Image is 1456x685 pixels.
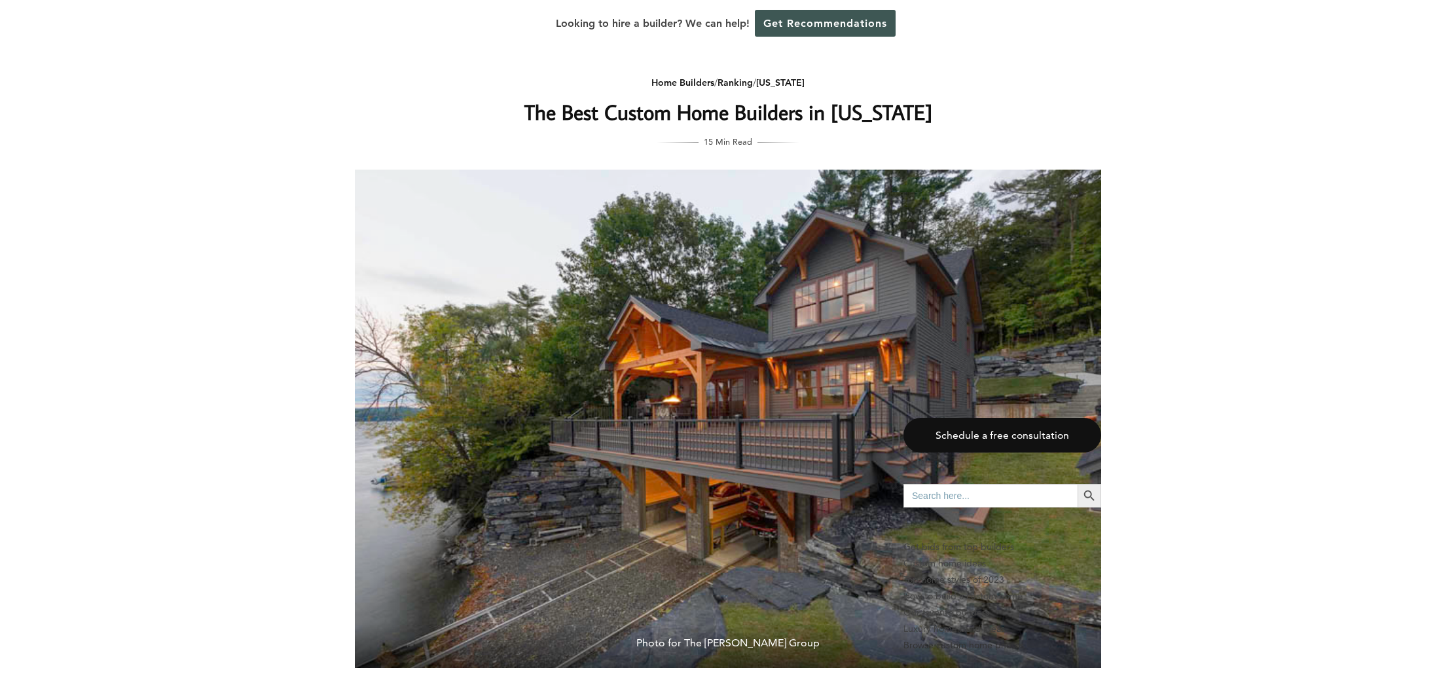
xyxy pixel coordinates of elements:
[467,75,989,91] div: / /
[756,77,805,88] a: [US_STATE]
[718,77,753,88] a: Ranking
[704,134,752,149] span: 15 Min Read
[355,623,1101,668] span: Photo for The [PERSON_NAME] Group
[467,96,989,128] h1: The Best Custom Home Builders in [US_STATE]
[651,77,714,88] a: Home Builders
[755,10,896,37] a: Get Recommendations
